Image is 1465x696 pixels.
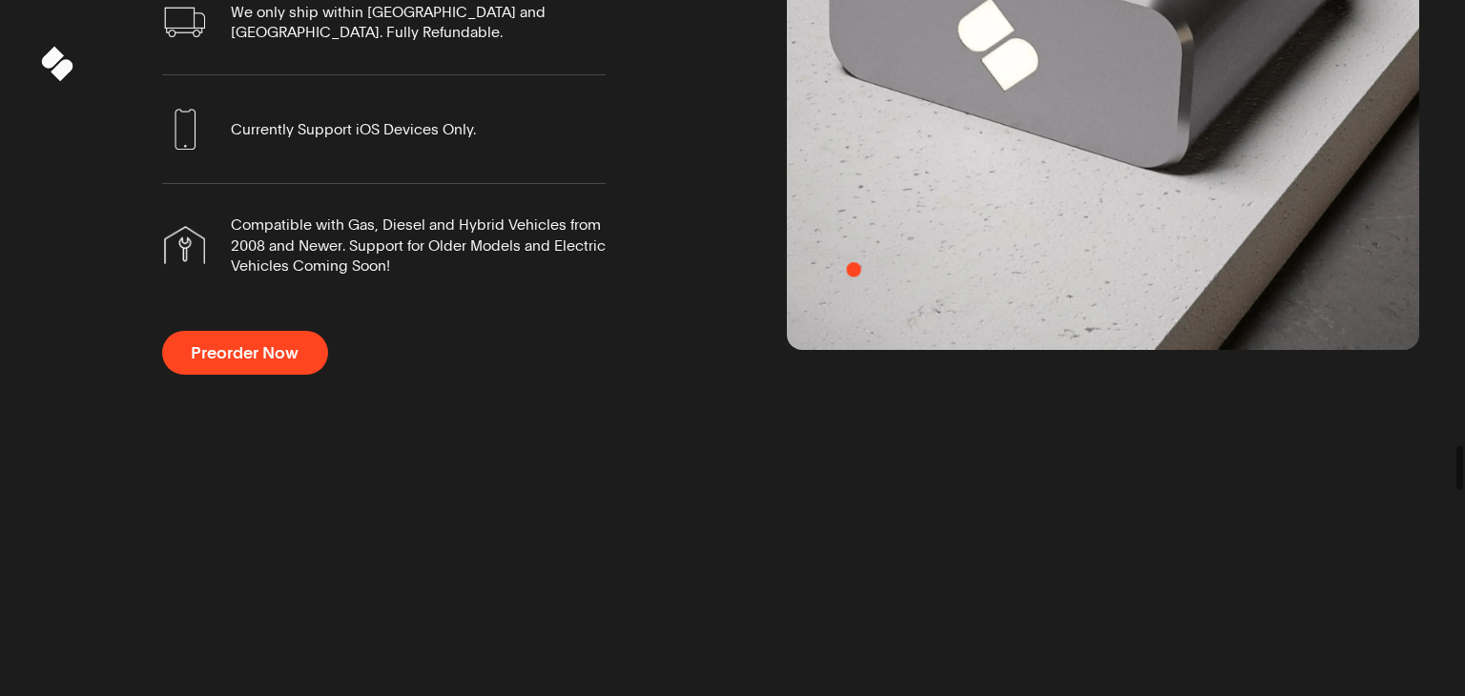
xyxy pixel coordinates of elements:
[191,344,299,361] span: Preorder Now
[164,109,205,150] img: Phone Icon
[162,331,328,375] button: Preorder Now
[231,215,606,276] span: Compatible with Gas, Diesel and Hybrid Vehicles from 2008 and Newer. Support for Older Models and...
[231,119,476,139] span: Currently Support iOS Devices Only.
[164,226,205,264] img: Mechanic Icon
